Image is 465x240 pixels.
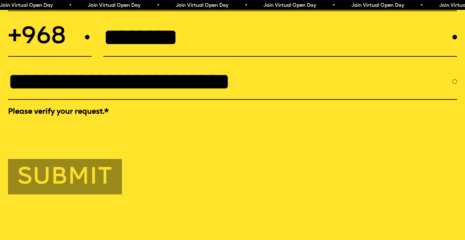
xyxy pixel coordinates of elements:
span: • [313,3,316,8]
span: • [401,3,403,8]
span: • [137,3,140,8]
label: Please verify your request. [8,107,457,117]
span: • [50,3,52,8]
span: • [225,3,228,8]
iframe: reCAPTCHA [8,119,102,143]
button: Submit [8,159,122,194]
